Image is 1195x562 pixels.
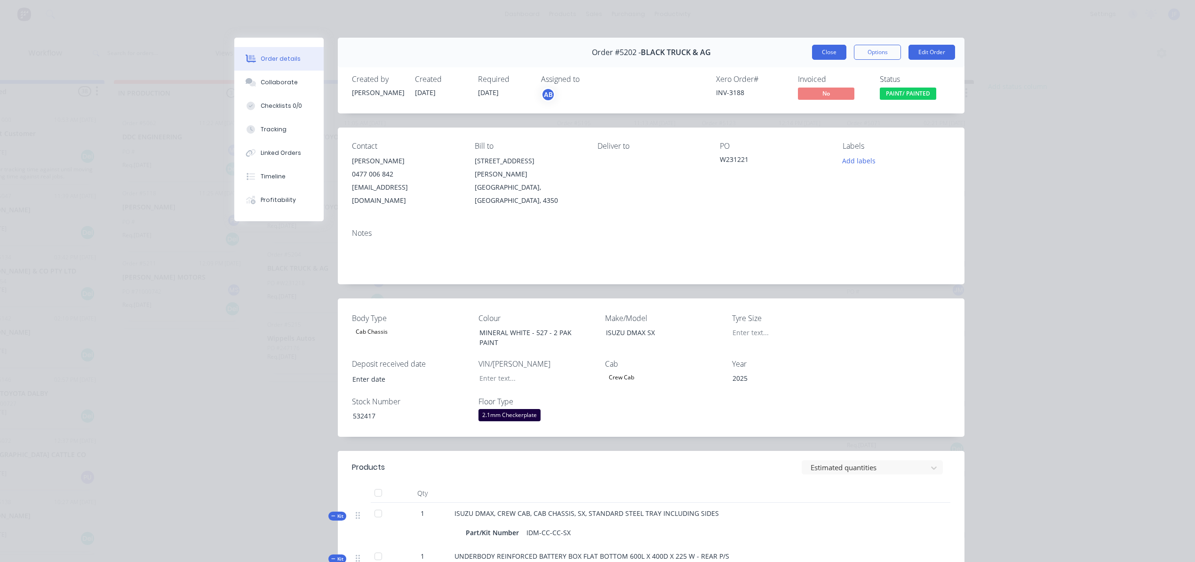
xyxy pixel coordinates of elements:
[352,88,404,97] div: [PERSON_NAME]
[837,154,881,167] button: Add labels
[454,552,729,561] span: UNDERBODY REINFORCED BATTERY BOX FLAT BOTTOM 600L X 400D X 225 W - REAR P/S
[523,526,574,539] div: IDM-CC-CC-SX
[880,88,936,99] span: PAINT/ PAINTED
[261,196,296,204] div: Profitability
[720,142,828,151] div: PO
[345,409,463,423] div: 532417
[234,47,324,71] button: Order details
[798,88,854,99] span: No
[908,45,955,60] button: Edit Order
[605,371,638,384] div: Crew Cab
[716,88,787,97] div: INV-3188
[598,326,716,339] div: ISUZU DMAX SX
[798,75,868,84] div: Invoiced
[478,88,499,97] span: [DATE]
[732,313,850,324] label: Tyre Size
[415,88,436,97] span: [DATE]
[352,313,470,324] label: Body Type
[352,326,391,338] div: Cab Chassis
[725,371,843,385] div: 2025
[421,508,424,518] span: 1
[234,94,324,118] button: Checklists 0/0
[541,88,555,102] button: AB
[478,75,530,84] div: Required
[352,181,460,207] div: [EMAIL_ADDRESS][DOMAIN_NAME]
[261,125,287,134] div: Tracking
[261,149,301,157] div: Linked Orders
[475,142,582,151] div: Bill to
[352,142,460,151] div: Contact
[475,181,582,207] div: [GEOGRAPHIC_DATA], [GEOGRAPHIC_DATA], 4350
[720,154,828,168] div: W231221
[352,168,460,181] div: 0477 006 842
[346,372,463,386] input: Enter date
[352,396,470,407] label: Stock Number
[415,75,467,84] div: Created
[394,484,451,503] div: Qty
[478,409,541,421] div: 2.1mm Checkerplate
[328,512,346,521] button: Kit
[475,154,582,181] div: [STREET_ADDRESS][PERSON_NAME]
[880,88,936,102] button: PAINT/ PAINTED
[716,75,787,84] div: Xero Order #
[331,513,343,520] span: Kit
[478,313,596,324] label: Colour
[261,102,302,110] div: Checklists 0/0
[597,142,705,151] div: Deliver to
[352,462,385,473] div: Products
[541,75,635,84] div: Assigned to
[234,118,324,141] button: Tracking
[261,172,286,181] div: Timeline
[352,154,460,168] div: [PERSON_NAME]
[812,45,846,60] button: Close
[478,358,596,369] label: VIN/[PERSON_NAME]
[261,55,301,63] div: Order details
[605,313,723,324] label: Make/Model
[352,154,460,207] div: [PERSON_NAME]0477 006 842[EMAIL_ADDRESS][DOMAIN_NAME]
[854,45,901,60] button: Options
[732,358,850,369] label: Year
[352,229,950,238] div: Notes
[234,141,324,165] button: Linked Orders
[475,154,582,207] div: [STREET_ADDRESS][PERSON_NAME][GEOGRAPHIC_DATA], [GEOGRAPHIC_DATA], 4350
[352,75,404,84] div: Created by
[880,75,950,84] div: Status
[234,165,324,188] button: Timeline
[843,142,950,151] div: Labels
[234,71,324,94] button: Collaborate
[472,326,590,349] div: MINERAL WHITE - 527 - 2 PAK PAINT
[261,78,298,87] div: Collaborate
[352,358,470,369] label: Deposit received date
[421,551,424,561] span: 1
[478,396,596,407] label: Floor Type
[641,48,711,57] span: BLACK TRUCK & AG
[454,509,719,518] span: ISUZU DMAX, CREW CAB, CAB CHASSIS, SX, STANDARD STEEL TRAY INCLUDING SIDES
[466,526,523,539] div: Part/Kit Number
[592,48,641,57] span: Order #5202 -
[605,358,723,369] label: Cab
[234,188,324,212] button: Profitability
